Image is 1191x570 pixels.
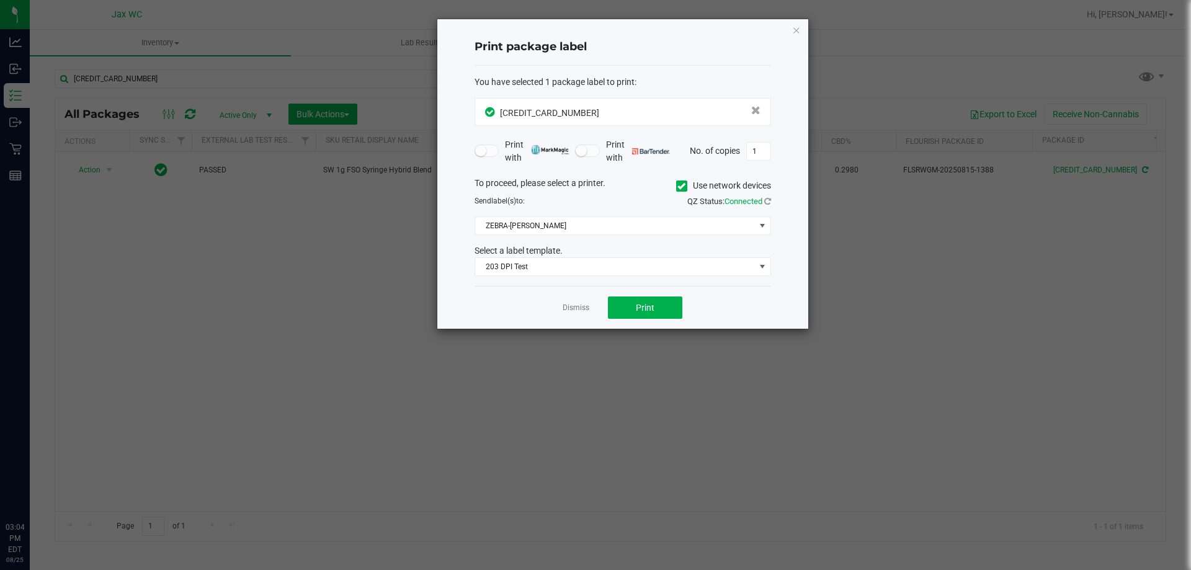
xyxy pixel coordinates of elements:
span: Print with [606,138,670,164]
div: Select a label template. [465,244,780,257]
span: No. of copies [690,145,740,155]
span: Send to: [475,197,525,205]
img: mark_magic_cybra.png [531,145,569,154]
img: bartender.png [632,148,670,154]
h4: Print package label [475,39,771,55]
span: [CREDIT_CARD_NUMBER] [500,108,599,118]
span: label(s) [491,197,516,205]
div: : [475,76,771,89]
label: Use network devices [676,179,771,192]
span: QZ Status: [687,197,771,206]
span: Print [636,303,654,313]
span: Print with [505,138,569,164]
a: Dismiss [563,303,589,313]
div: To proceed, please select a printer. [465,177,780,195]
span: 203 DPI Test [475,258,755,275]
button: Print [608,296,682,319]
span: Connected [725,197,762,206]
span: You have selected 1 package label to print [475,77,635,87]
iframe: Resource center [12,471,50,508]
span: ZEBRA-[PERSON_NAME] [475,217,755,234]
span: In Sync [485,105,497,118]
